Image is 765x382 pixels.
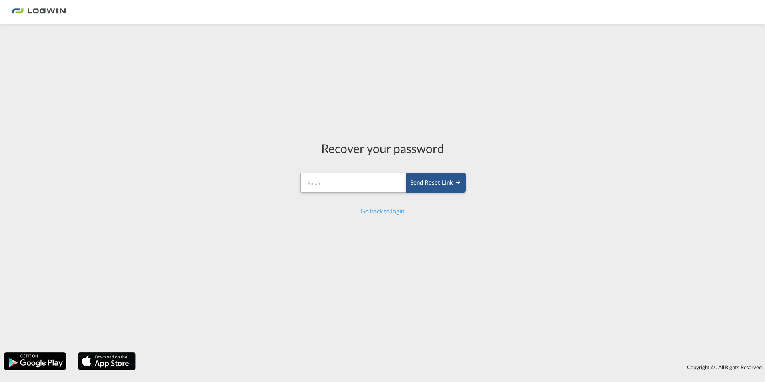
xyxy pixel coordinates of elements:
[360,207,404,215] a: Go back to login
[299,140,466,157] div: Recover your password
[406,173,466,193] button: SEND RESET LINK
[12,3,66,21] img: bc73a0e0d8c111efacd525e4c8ad7d32.png
[300,173,407,193] input: Email
[3,352,67,371] img: google.png
[77,352,136,371] img: apple.png
[410,178,461,187] div: Send reset link
[455,179,461,185] md-icon: icon-arrow-right
[140,360,765,374] div: Copyright © . All Rights Reserved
